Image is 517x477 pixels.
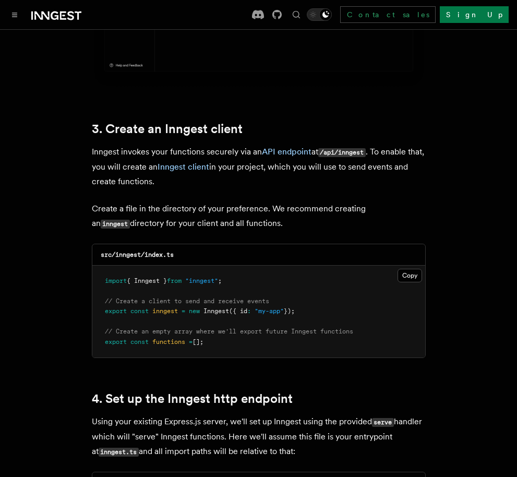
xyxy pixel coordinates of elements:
[105,297,269,305] span: // Create a client to send and receive events
[189,307,200,315] span: new
[158,162,209,172] a: Inngest client
[185,277,218,284] span: "inngest"
[398,269,422,282] button: Copy
[193,338,203,345] span: [];
[152,307,178,315] span: inngest
[167,277,182,284] span: from
[152,338,185,345] span: functions
[218,277,222,284] span: ;
[105,307,127,315] span: export
[318,148,366,157] code: /api/inngest
[203,307,229,315] span: Inngest
[127,277,167,284] span: { Inngest }
[105,277,127,284] span: import
[92,391,293,406] a: 4. Set up the Inngest http endpoint
[92,122,243,136] a: 3. Create an Inngest client
[92,414,426,459] p: Using your existing Express.js server, we'll set up Inngest using the provided handler which will...
[440,6,509,23] a: Sign Up
[105,338,127,345] span: export
[105,328,353,335] span: // Create an empty array where we'll export future Inngest functions
[307,8,332,21] button: Toggle dark mode
[99,448,139,457] code: inngest.ts
[262,147,311,157] a: API endpoint
[182,307,185,315] span: =
[130,338,149,345] span: const
[101,220,130,229] code: inngest
[229,307,247,315] span: ({ id
[255,307,284,315] span: "my-app"
[8,8,21,21] button: Toggle navigation
[92,145,426,189] p: Inngest invokes your functions securely via an at . To enable that, you will create an in your pr...
[340,6,436,23] a: Contact sales
[290,8,303,21] button: Find something...
[189,338,193,345] span: =
[130,307,149,315] span: const
[101,251,174,258] code: src/inngest/index.ts
[92,201,426,231] p: Create a file in the directory of your preference. We recommend creating an directory for your cl...
[247,307,251,315] span: :
[372,418,394,427] code: serve
[284,307,295,315] span: });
